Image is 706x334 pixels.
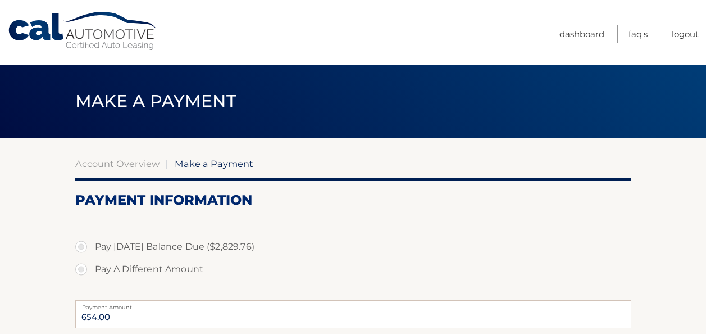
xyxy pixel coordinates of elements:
[559,25,604,43] a: Dashboard
[7,11,159,51] a: Cal Automotive
[175,158,253,169] span: Make a Payment
[166,158,168,169] span: |
[75,91,236,111] span: Make a Payment
[75,192,631,209] h2: Payment Information
[75,236,631,258] label: Pay [DATE] Balance Due ($2,829.76)
[672,25,699,43] a: Logout
[628,25,648,43] a: FAQ's
[75,158,160,169] a: Account Overview
[75,300,631,309] label: Payment Amount
[75,300,631,328] input: Payment Amount
[75,258,631,281] label: Pay A Different Amount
